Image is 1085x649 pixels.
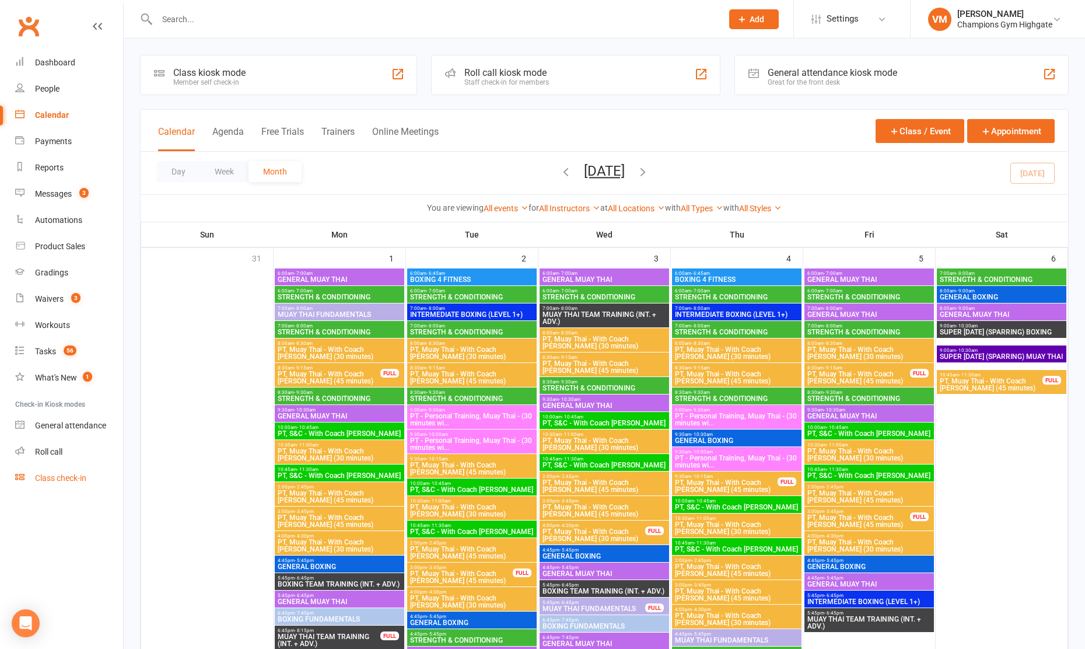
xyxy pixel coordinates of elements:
[252,248,273,267] div: 31
[807,442,932,448] span: 10:30am
[674,516,799,521] span: 10:30am
[542,402,667,409] span: GENERAL MUAY THAI
[559,271,577,276] span: - 7:00am
[35,58,75,67] div: Dashboard
[409,311,534,318] span: INTERMEDIATE BOXING (LEVEL 1+)
[15,102,123,128] a: Calendar
[559,397,580,402] span: - 10:30am
[464,67,549,78] div: Roll call kiosk mode
[295,509,314,514] span: - 3:45pm
[277,365,381,371] span: 8:30am
[426,288,445,294] span: - 7:00am
[827,467,848,472] span: - 11:30am
[157,161,200,182] button: Day
[409,323,534,329] span: 7:00am
[768,67,897,78] div: General attendance kiosk mode
[559,355,577,360] span: - 9:15am
[824,288,842,294] span: - 7:00am
[35,294,64,303] div: Waivers
[429,523,451,528] span: - 11:30am
[786,248,803,267] div: 4
[807,509,911,514] span: 3:00pm
[277,442,402,448] span: 10:30am
[691,365,710,371] span: - 9:15am
[807,490,932,504] span: PT, Muay Thai - With Coach [PERSON_NAME] (45 minutes)
[559,306,577,311] span: - 8:00am
[406,222,538,247] th: Tue
[294,271,313,276] span: - 7:00am
[674,276,799,283] span: BOXING 4 FITNESS
[212,126,244,151] button: Agenda
[200,161,249,182] button: Week
[967,119,1055,143] button: Appointment
[427,203,484,212] strong: You are viewing
[939,271,1064,276] span: 7:00am
[277,346,402,360] span: PT, Muay Thai - With Coach [PERSON_NAME] (30 minutes)
[294,341,313,346] span: - 8:30am
[691,341,710,346] span: - 8:30am
[277,323,402,329] span: 7:00am
[409,413,534,427] span: PT - Personal Training, Muay Thai - (30 minutes wi...
[654,248,670,267] div: 3
[409,341,534,346] span: 8:00am
[691,407,710,413] span: - 9:30am
[939,329,1064,336] span: SUPER [DATE] (SPARRING) BOXING
[409,432,534,437] span: 9:30am
[539,204,600,213] a: All Instructors
[542,474,667,479] span: 2:00pm
[542,330,667,336] span: 8:00am
[827,442,848,448] span: - 11:00am
[807,341,932,346] span: 8:00am
[35,137,72,146] div: Payments
[807,395,932,402] span: STRENGTH & CONDITIONING
[83,372,92,382] span: 1
[542,306,667,311] span: 7:00am
[827,425,848,430] span: - 10:45am
[409,498,534,504] span: 10:30am
[14,12,43,41] a: Clubworx
[173,78,246,86] div: Member self check-in
[803,222,936,247] th: Fri
[542,355,667,360] span: 8:30am
[542,456,667,462] span: 10:45am
[409,462,534,476] span: PT, Muay Thai - With Coach [PERSON_NAME] (45 minutes)
[277,390,402,395] span: 8:30am
[768,78,897,86] div: Great for the front desk
[691,432,713,437] span: - 10:30am
[807,346,932,360] span: PT, Muay Thai - With Coach [PERSON_NAME] (30 minutes)
[674,449,799,455] span: 9:30am
[824,365,842,371] span: - 9:15am
[277,430,402,437] span: PT, S&C - With Coach [PERSON_NAME]
[956,306,975,311] span: - 9:00am
[691,390,710,395] span: - 9:30am
[807,514,911,528] span: PT, Muay Thai - With Coach [PERSON_NAME] (45 minutes)
[173,67,246,78] div: Class kiosk mode
[959,372,981,378] span: - 11:30am
[956,271,975,276] span: - 8:00am
[807,329,932,336] span: STRENGTH & CONDITIONING
[35,189,72,198] div: Messages
[807,407,932,413] span: 9:30am
[807,390,932,395] span: 8:30am
[691,288,710,294] span: - 7:00am
[807,371,911,385] span: PT, Muay Thai - With Coach [PERSON_NAME] (45 minutes)
[15,50,123,76] a: Dashboard
[294,323,313,329] span: - 8:00am
[807,276,932,283] span: GENERAL MUAY THAI
[15,465,123,491] a: Class kiosk mode
[15,128,123,155] a: Payments
[426,271,445,276] span: - 6:45am
[674,437,799,444] span: GENERAL BOXING
[409,437,534,451] span: PT - Personal Training, Muay Thai - (30 minutes wi...
[409,395,534,402] span: STRENGTH & CONDITIONING
[542,504,667,518] span: PT, Muay Thai - With Coach [PERSON_NAME] (45 minutes)
[674,498,799,504] span: 10:00am
[277,395,402,402] span: STRENGTH & CONDITIONING
[542,437,667,451] span: PT, Muay Thai - With Coach [PERSON_NAME] (30 minutes)
[824,323,842,329] span: - 8:00am
[674,365,799,371] span: 8:30am
[35,215,82,225] div: Automations
[584,163,625,179] button: [DATE]
[824,390,842,395] span: - 9:30am
[35,473,86,483] div: Class check-in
